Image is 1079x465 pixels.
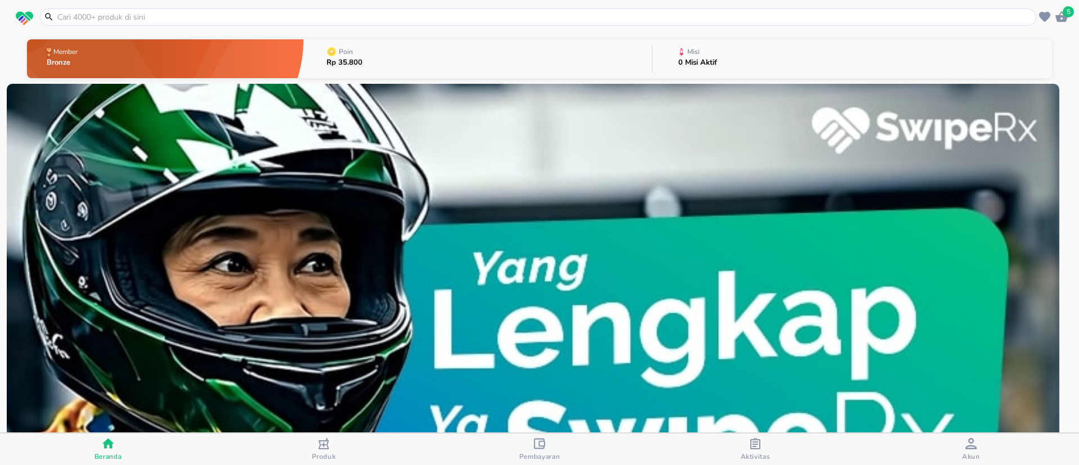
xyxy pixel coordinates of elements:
[519,452,560,461] span: Pembayaran
[432,434,647,465] button: Pembayaran
[47,59,80,66] p: Bronze
[863,434,1079,465] button: Akun
[1053,8,1070,25] button: 5
[1063,6,1074,17] span: 5
[652,37,1052,81] button: Misi0 Misi Aktif
[216,434,432,465] button: Produk
[741,452,770,461] span: Aktivitas
[327,59,362,66] p: Rp 35.800
[312,452,336,461] span: Produk
[53,48,78,55] p: Member
[687,48,700,55] p: Misi
[678,59,717,66] p: 0 Misi Aktif
[647,434,863,465] button: Aktivitas
[56,11,1033,23] input: Cari 4000+ produk di sini
[303,37,652,81] button: PoinRp 35.800
[27,37,303,81] button: MemberBronze
[16,11,33,26] img: logo_swiperx_s.bd005f3b.svg
[94,452,122,461] span: Beranda
[962,452,980,461] span: Akun
[339,48,353,55] p: Poin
